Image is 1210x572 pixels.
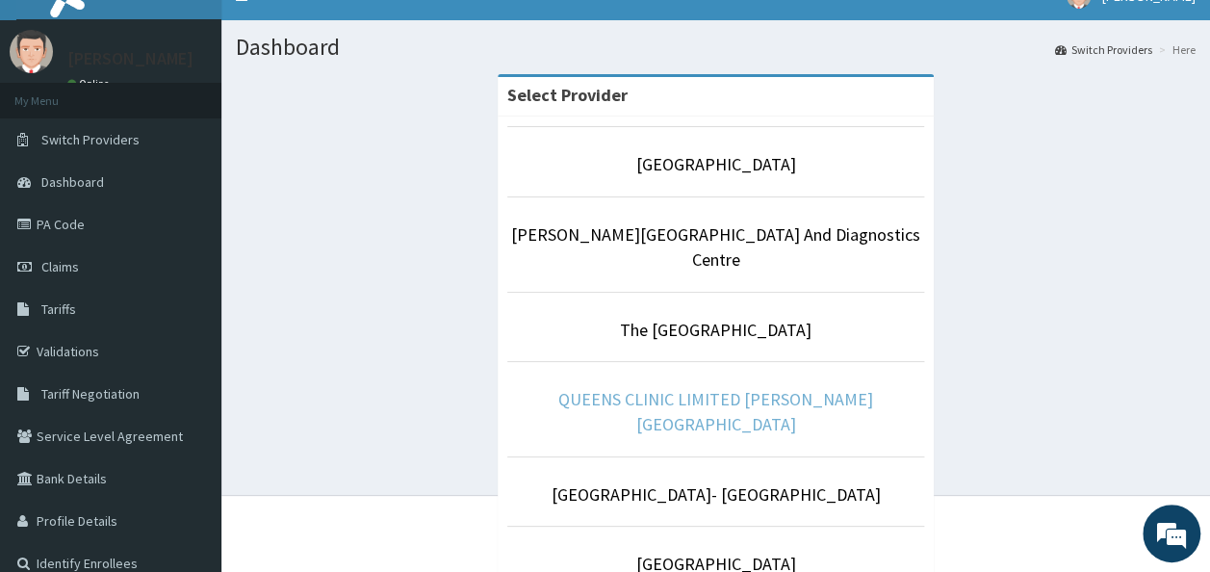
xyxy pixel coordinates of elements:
[511,223,920,271] a: [PERSON_NAME][GEOGRAPHIC_DATA] And Diagnostics Centre
[507,84,628,106] strong: Select Provider
[41,173,104,191] span: Dashboard
[41,131,140,148] span: Switch Providers
[636,153,796,175] a: [GEOGRAPHIC_DATA]
[41,300,76,318] span: Tariffs
[41,385,140,403] span: Tariff Negotiation
[67,50,193,67] p: [PERSON_NAME]
[552,483,881,506] a: [GEOGRAPHIC_DATA]- [GEOGRAPHIC_DATA]
[1154,41,1196,58] li: Here
[41,258,79,275] span: Claims
[1055,41,1152,58] a: Switch Providers
[236,35,1196,60] h1: Dashboard
[558,388,873,435] a: QUEENS CLINIC LIMITED [PERSON_NAME][GEOGRAPHIC_DATA]
[10,30,53,73] img: User Image
[620,319,811,341] a: The [GEOGRAPHIC_DATA]
[67,77,114,91] a: Online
